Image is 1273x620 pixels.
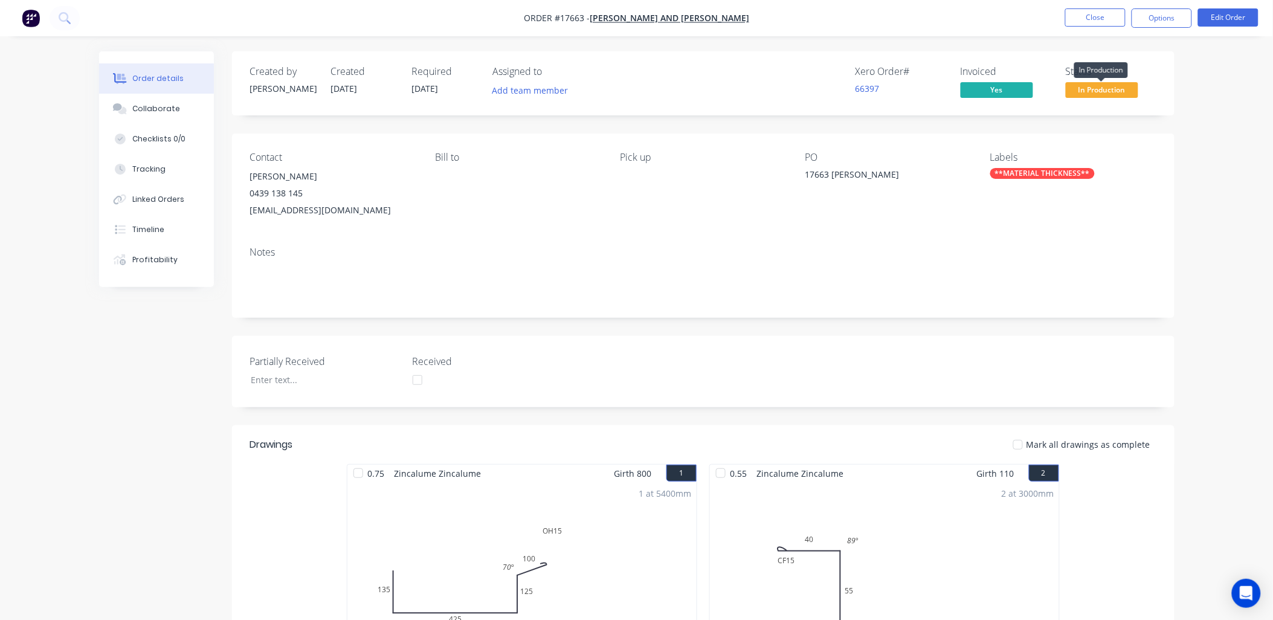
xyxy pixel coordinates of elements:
[132,134,185,144] div: Checklists 0/0
[990,152,1156,163] div: Labels
[1198,8,1258,27] button: Edit Order
[614,465,652,482] span: Girth 800
[1132,8,1192,28] button: Options
[412,83,439,94] span: [DATE]
[132,164,166,175] div: Tracking
[132,224,164,235] div: Timeline
[250,438,293,452] div: Drawings
[132,73,184,84] div: Order details
[1026,438,1150,451] span: Mark all drawings as complete
[1066,82,1138,97] span: In Production
[132,194,184,205] div: Linked Orders
[1232,579,1261,608] div: Open Intercom Messenger
[1029,465,1059,482] button: 2
[99,245,214,275] button: Profitability
[961,82,1033,97] span: Yes
[977,465,1014,482] span: Girth 110
[412,66,479,77] div: Required
[639,487,692,500] div: 1 at 5400mm
[590,13,749,24] a: [PERSON_NAME] and [PERSON_NAME]
[99,184,214,215] button: Linked Orders
[435,152,601,163] div: Bill to
[524,13,590,24] span: Order #17663 -
[805,152,971,163] div: PO
[250,66,317,77] div: Created by
[856,83,880,94] a: 66397
[363,465,390,482] span: 0.75
[1074,62,1128,78] div: In Production
[961,66,1051,77] div: Invoiced
[1065,8,1126,27] button: Close
[99,94,214,124] button: Collaborate
[990,168,1095,179] div: **MATERIAL THICKNESS**
[250,247,1156,258] div: Notes
[250,354,401,369] label: Partially Received
[132,103,180,114] div: Collaborate
[250,152,416,163] div: Contact
[99,124,214,154] button: Checklists 0/0
[331,66,398,77] div: Created
[752,465,849,482] span: Zincalume Zincalume
[390,465,486,482] span: Zincalume Zincalume
[805,168,956,185] div: 17663 [PERSON_NAME]
[22,9,40,27] img: Factory
[413,354,564,369] label: Received
[493,66,614,77] div: Assigned to
[486,82,575,98] button: Add team member
[99,215,214,245] button: Timeline
[620,152,785,163] div: Pick up
[132,254,178,265] div: Profitability
[1066,82,1138,100] button: In Production
[493,82,575,98] button: Add team member
[250,168,416,185] div: [PERSON_NAME]
[1002,487,1054,500] div: 2 at 3000mm
[331,83,358,94] span: [DATE]
[666,465,697,482] button: 1
[250,82,317,95] div: [PERSON_NAME]
[99,154,214,184] button: Tracking
[250,202,416,219] div: [EMAIL_ADDRESS][DOMAIN_NAME]
[856,66,946,77] div: Xero Order #
[726,465,752,482] span: 0.55
[250,185,416,202] div: 0439 138 145
[99,63,214,94] button: Order details
[250,168,416,219] div: [PERSON_NAME]0439 138 145[EMAIL_ADDRESS][DOMAIN_NAME]
[1066,66,1156,77] div: Status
